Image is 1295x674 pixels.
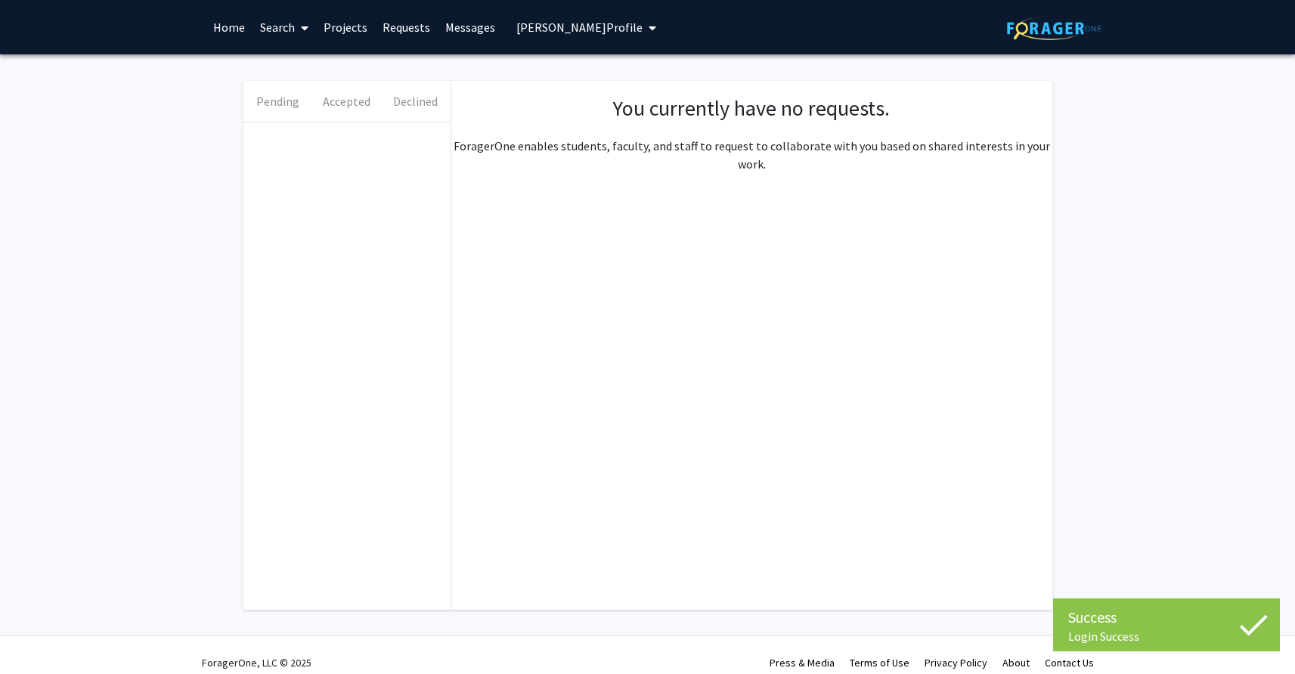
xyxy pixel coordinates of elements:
a: About [1002,656,1030,669]
div: Success [1068,606,1265,629]
a: Press & Media [770,656,835,669]
div: Login Success [1068,629,1265,644]
a: Contact Us [1045,656,1094,669]
a: Privacy Policy [925,656,987,669]
button: Accepted [312,81,381,122]
a: Home [206,1,252,54]
a: Messages [438,1,503,54]
a: Projects [316,1,375,54]
button: Declined [381,81,450,122]
h1: You currently have no requests. [466,96,1037,122]
button: Pending [243,81,312,122]
p: ForagerOne enables students, faculty, and staff to request to collaborate with you based on share... [451,137,1052,173]
a: Terms of Use [850,656,909,669]
img: ForagerOne Logo [1007,17,1101,40]
a: Search [252,1,316,54]
a: Requests [375,1,438,54]
span: [PERSON_NAME] Profile [516,20,643,35]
